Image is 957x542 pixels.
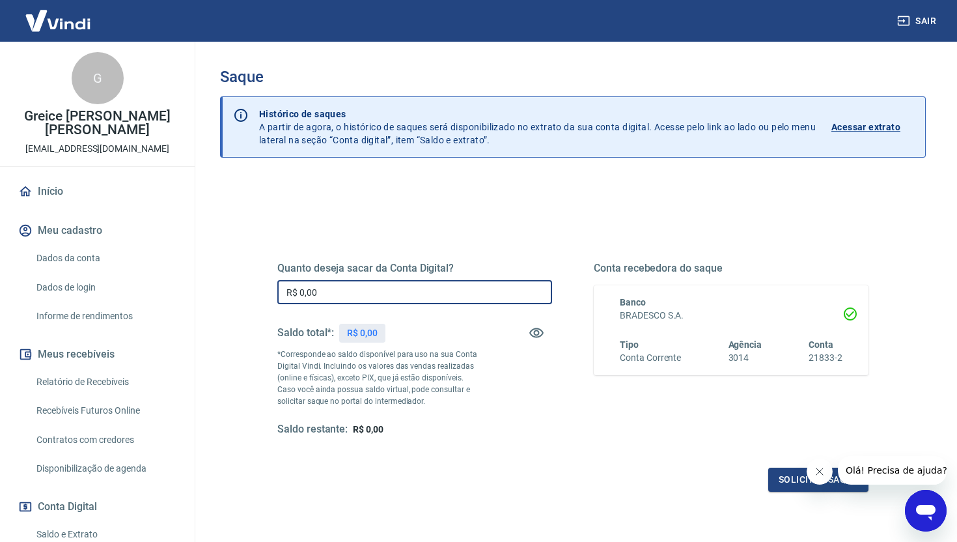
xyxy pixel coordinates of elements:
[594,262,868,275] h5: Conta recebedora do saque
[809,351,842,365] h6: 21833-2
[620,309,842,322] h6: BRADESCO S.A.
[277,349,484,407] p: *Corresponde ao saldo disponível para uso na sua Conta Digital Vindi. Incluindo os valores das ve...
[31,369,179,395] a: Relatório de Recebíveis
[16,492,179,521] button: Conta Digital
[620,339,639,350] span: Tipo
[620,351,681,365] h6: Conta Corrente
[277,326,334,339] h5: Saldo total*:
[259,107,816,147] p: A partir de agora, o histórico de saques será disponibilizado no extrato da sua conta digital. Ac...
[31,303,179,330] a: Informe de rendimentos
[807,459,833,485] iframe: Fechar mensagem
[31,455,179,482] a: Disponibilização de agenda
[809,339,833,350] span: Conta
[895,9,941,33] button: Sair
[353,424,383,435] span: R$ 0,00
[768,468,868,492] button: Solicitar saque
[277,423,348,436] h5: Saldo restante:
[838,456,947,485] iframe: Mensagem da empresa
[347,326,378,340] p: R$ 0,00
[72,52,124,104] div: G
[25,142,169,156] p: [EMAIL_ADDRESS][DOMAIN_NAME]
[8,9,109,20] span: Olá! Precisa de ajuda?
[259,107,816,121] p: Histórico de saques
[728,339,762,350] span: Agência
[31,427,179,453] a: Contratos com credores
[10,109,184,137] p: Greice [PERSON_NAME] [PERSON_NAME]
[16,340,179,369] button: Meus recebíveis
[620,297,646,307] span: Banco
[31,274,179,301] a: Dados de login
[728,351,762,365] h6: 3014
[220,68,926,86] h3: Saque
[905,490,947,532] iframe: Botão para abrir a janela de mensagens
[831,121,900,134] p: Acessar extrato
[277,262,552,275] h5: Quanto deseja sacar da Conta Digital?
[31,245,179,272] a: Dados da conta
[16,216,179,245] button: Meu cadastro
[16,177,179,206] a: Início
[831,107,915,147] a: Acessar extrato
[16,1,100,40] img: Vindi
[31,397,179,424] a: Recebíveis Futuros Online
